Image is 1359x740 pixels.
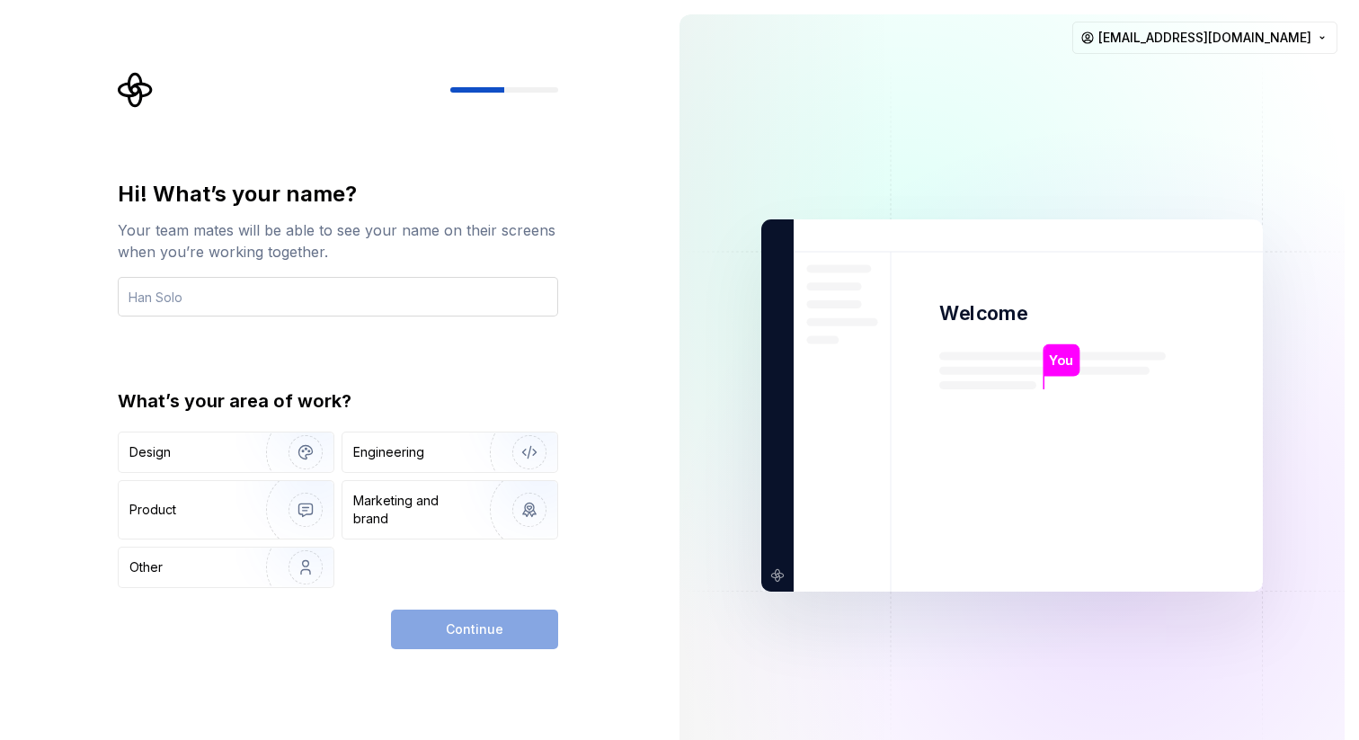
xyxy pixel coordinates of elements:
[353,492,475,528] div: Marketing and brand
[1098,29,1311,47] span: [EMAIL_ADDRESS][DOMAIN_NAME]
[118,219,558,263] div: Your team mates will be able to see your name on their screens when you’re working together.
[353,443,424,461] div: Engineering
[118,72,154,108] svg: Supernova Logo
[129,558,163,576] div: Other
[939,300,1027,326] p: Welcome
[1049,351,1073,370] p: You
[129,501,176,519] div: Product
[118,277,558,317] input: Han Solo
[1072,22,1337,54] button: [EMAIL_ADDRESS][DOMAIN_NAME]
[118,388,558,414] div: What’s your area of work?
[118,180,558,209] div: Hi! What’s your name?
[129,443,171,461] div: Design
